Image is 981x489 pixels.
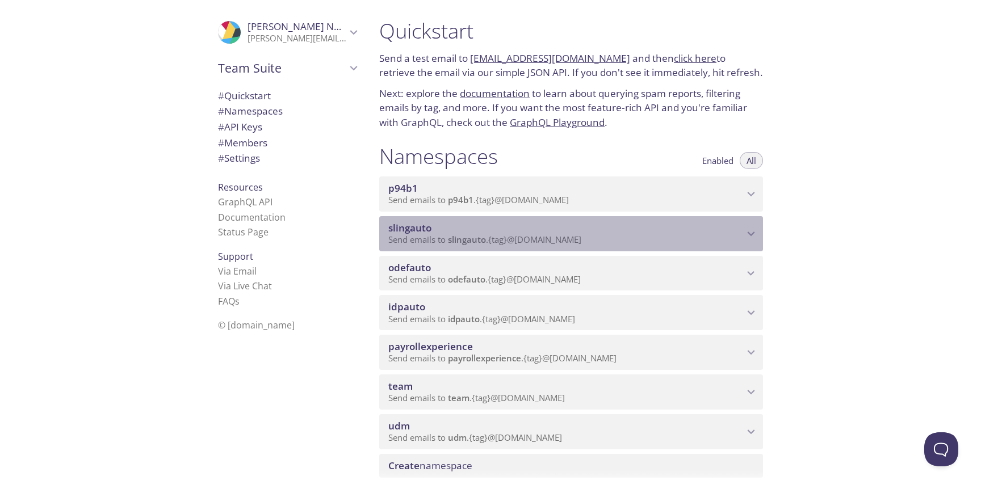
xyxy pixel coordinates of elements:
span: udm [388,419,410,432]
span: API Keys [218,120,262,133]
span: udm [448,432,467,443]
span: Settings [218,151,260,165]
span: Resources [218,181,263,193]
a: [EMAIL_ADDRESS][DOMAIN_NAME] [470,52,630,65]
a: GraphQL Playground [510,116,605,129]
span: Send emails to . {tag} @[DOMAIN_NAME] [388,432,562,443]
a: Status Page [218,226,269,238]
a: Via Live Chat [218,280,272,292]
span: team [448,392,469,403]
span: [PERSON_NAME] Nowacka [248,20,368,33]
div: Create namespace [379,454,763,478]
a: Via Email [218,265,257,277]
h1: Quickstart [379,18,763,44]
div: Team Suite [209,53,366,83]
span: # [218,136,224,149]
span: payrollexperience [448,352,521,364]
div: slingauto namespace [379,216,763,251]
span: Send emails to . {tag} @[DOMAIN_NAME] [388,313,575,324]
div: Members [209,135,366,151]
span: slingauto [448,234,486,245]
div: idpauto namespace [379,295,763,330]
span: Quickstart [218,89,271,102]
iframe: Help Scout Beacon - Open [924,432,958,466]
div: odefauto namespace [379,256,763,291]
span: # [218,89,224,102]
div: Namespaces [209,103,366,119]
div: Quickstart [209,88,366,104]
span: s [235,295,240,307]
span: odefauto [448,273,485,285]
div: Team Settings [209,150,366,166]
div: p94b1 namespace [379,176,763,212]
span: idpauto [448,313,480,324]
span: odefauto [388,261,431,274]
span: payrollexperience [388,340,473,353]
a: FAQ [218,295,240,307]
button: All [740,152,763,169]
a: click here [674,52,716,65]
p: Send a test email to and then to retrieve the email via our simple JSON API. If you don't see it ... [379,51,763,80]
span: Support [218,250,253,263]
span: Members [218,136,267,149]
p: Next: explore the to learn about querying spam reports, filtering emails by tag, and more. If you... [379,86,763,130]
span: Send emails to . {tag} @[DOMAIN_NAME] [388,273,581,285]
span: slingauto [388,221,431,234]
a: GraphQL API [218,196,272,208]
div: Marta Nowacka [209,14,366,51]
div: team namespace [379,374,763,410]
h1: Namespaces [379,144,498,169]
span: Team Suite [218,60,346,76]
span: Create [388,459,420,472]
div: payrollexperience namespace [379,335,763,370]
div: API Keys [209,119,366,135]
span: Send emails to . {tag} @[DOMAIN_NAME] [388,392,565,403]
button: Enabled [695,152,740,169]
span: Send emails to . {tag} @[DOMAIN_NAME] [388,194,569,205]
span: # [218,151,224,165]
div: udm namespace [379,414,763,449]
span: Send emails to . {tag} @[DOMAIN_NAME] [388,234,581,245]
span: © [DOMAIN_NAME] [218,319,295,331]
span: team [388,380,413,393]
span: # [218,104,224,117]
span: p94b1 [388,182,418,195]
a: Documentation [218,211,286,224]
span: namespace [388,459,472,472]
span: Send emails to . {tag} @[DOMAIN_NAME] [388,352,617,364]
a: documentation [460,87,530,100]
span: p94b1 [448,194,473,205]
span: Namespaces [218,104,283,117]
p: [PERSON_NAME][EMAIL_ADDRESS][DOMAIN_NAME] [248,33,346,44]
span: # [218,120,224,133]
span: idpauto [388,300,425,313]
